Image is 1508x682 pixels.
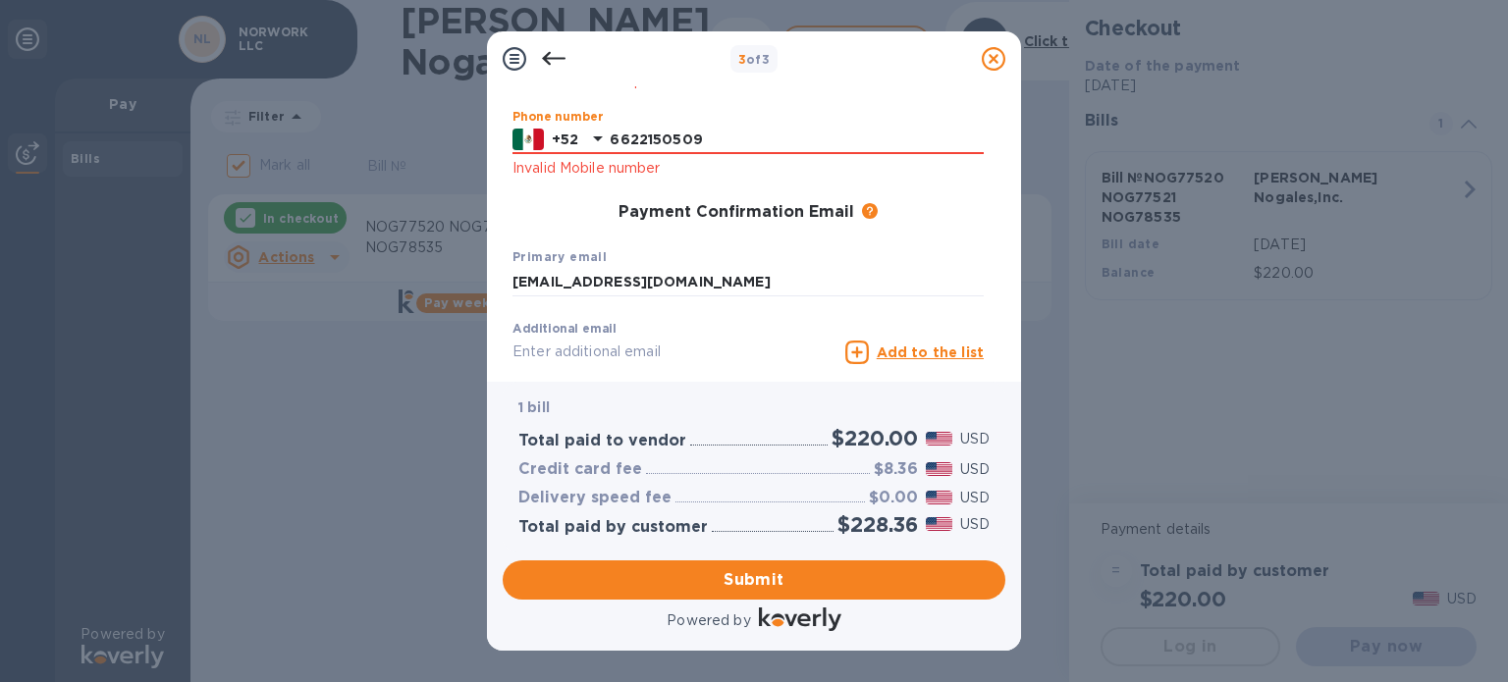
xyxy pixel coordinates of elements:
h2: $228.36 [837,512,918,537]
u: Add to the list [877,344,984,360]
h3: Total paid to vendor [518,432,686,450]
input: Enter your primary name [512,267,984,296]
img: USD [926,491,952,504]
b: of 3 [738,52,771,67]
span: 3 [738,52,746,67]
img: USD [926,432,952,446]
button: Submit [503,560,1005,600]
h2: $220.00 [832,426,918,450]
span: Submit [518,568,990,592]
h3: Total paid by customer [518,518,708,537]
h3: Credit card fee [518,460,642,479]
img: USD [926,517,952,531]
b: Primary email [512,249,607,264]
p: +52 [552,130,578,149]
label: Phone number [512,111,603,123]
p: Invalid Mobile number [512,157,984,180]
img: USD [926,462,952,476]
h3: $0.00 [869,489,918,507]
input: Enter your phone number [610,126,984,155]
img: Logo [759,607,841,631]
label: Additional email [512,323,617,335]
img: MX [512,129,544,150]
h3: $8.36 [874,460,918,479]
h3: Delivery speed fee [518,489,672,507]
input: Enter additional email [512,338,837,367]
p: USD [960,429,990,449]
p: USD [960,514,990,535]
p: Powered by [667,610,750,631]
b: 1 bill [518,399,550,415]
p: USD [960,459,990,480]
p: USD [960,488,990,508]
h3: Payment Confirmation Email [619,203,854,222]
